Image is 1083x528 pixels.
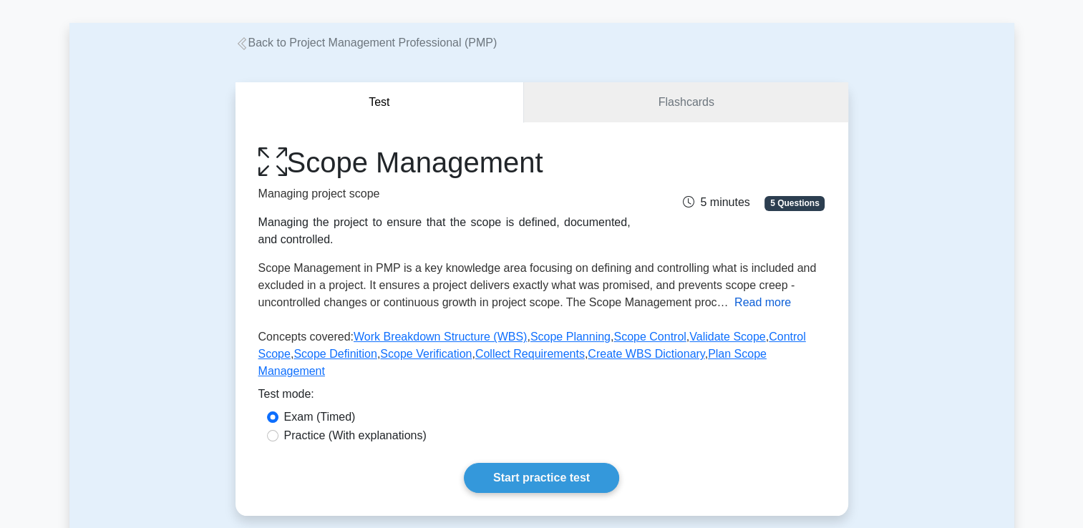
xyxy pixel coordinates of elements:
a: Back to Project Management Professional (PMP) [235,36,497,49]
span: 5 minutes [683,196,749,208]
a: Create WBS Dictionary [588,348,704,360]
a: Scope Verification [380,348,472,360]
p: Concepts covered: , , , , , , , , , [258,328,825,386]
a: Flashcards [524,82,848,123]
a: Scope Definition [293,348,377,360]
div: Managing the project to ensure that the scope is defined, documented, and controlled. [258,214,631,248]
label: Exam (Timed) [284,409,356,426]
a: Collect Requirements [475,348,585,360]
h1: Scope Management [258,145,631,180]
a: Work Breakdown Structure (WBS) [354,331,527,343]
span: Scope Management in PMP is a key knowledge area focusing on defining and controlling what is incl... [258,262,817,308]
button: Read more [734,294,791,311]
p: Managing project scope [258,185,631,202]
a: Validate Scope [689,331,765,343]
div: Test mode: [258,386,825,409]
a: Scope Planning [530,331,611,343]
label: Practice (With explanations) [284,427,427,444]
button: Test [235,82,525,123]
a: Start practice test [464,463,619,493]
span: 5 Questions [764,196,825,210]
a: Scope Control [613,331,686,343]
